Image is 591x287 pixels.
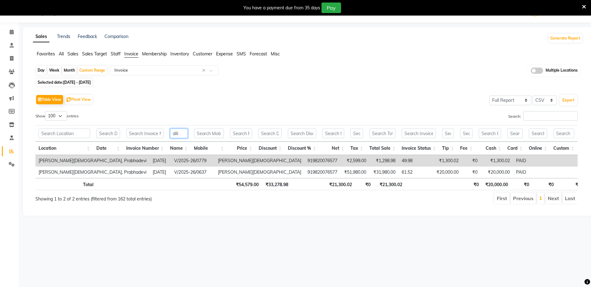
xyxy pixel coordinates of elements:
span: Customer [193,51,212,57]
td: PAID [513,155,553,167]
td: V/2025-26/0637 [171,167,215,178]
div: You have a payment due from 35 days [243,5,320,11]
td: 49.98 [399,155,433,167]
th: ₹0 [355,178,374,190]
input: Search Cash [479,129,501,138]
th: Mobile: activate to sort column ascending [191,142,227,155]
div: Custom Range [78,66,107,75]
input: Search Mobile [194,129,224,138]
span: Misc [271,51,280,57]
td: [PERSON_NAME][DEMOGRAPHIC_DATA] [215,167,304,178]
input: Search Net [322,129,344,138]
td: ₹1,298.98 [369,155,399,167]
td: PAID [513,167,553,178]
span: Multiple Locations [546,68,578,74]
div: Day [36,66,46,75]
span: [DATE] - [DATE] [63,80,91,85]
span: Clear all [202,67,207,74]
a: 1 [539,195,542,201]
th: Total Sale: activate to sort column ascending [366,142,399,155]
span: Expense [216,51,233,57]
input: Search Price [230,129,252,138]
th: ₹0 [464,178,482,190]
button: Export [560,95,577,106]
span: Staff [111,51,121,57]
td: 919820076577 [304,155,340,167]
input: Search Custom [553,129,574,138]
th: Cash: activate to sort column ascending [476,142,504,155]
button: Pivot View [65,95,92,104]
div: Week [48,66,61,75]
span: All [59,51,64,57]
th: Net: activate to sort column ascending [319,142,348,155]
input: Search Tax [350,129,363,138]
span: SMS [237,51,246,57]
div: Month [62,66,76,75]
th: Invoice Number: activate to sort column ascending [123,142,167,155]
th: ₹21,300.02 [326,178,355,190]
button: Table View [36,95,63,104]
td: ₹0 [571,167,590,178]
input: Search: [523,111,578,121]
input: Search Location [39,129,90,138]
span: Favorites [37,51,55,57]
td: ₹1,300.02 [433,155,462,167]
input: Search Invoice Number [126,129,164,138]
td: [PERSON_NAME][DEMOGRAPHIC_DATA], Prabhadevi [35,155,150,167]
th: Price: activate to sort column ascending [227,142,255,155]
th: Invoice Status: activate to sort column ascending [399,142,439,155]
th: Total [35,178,97,190]
input: Search Card [507,129,523,138]
span: Sales [67,51,78,57]
th: ₹21,300.02 [374,178,405,190]
a: Sales [33,31,49,42]
input: Search Date [96,129,120,138]
th: Online: activate to sort column ascending [526,142,550,155]
span: Invoice [124,51,138,57]
img: pivot.png [67,97,71,102]
td: V/2025-26/0779 [171,155,215,167]
td: [PERSON_NAME][DEMOGRAPHIC_DATA], Prabhadevi [35,167,150,178]
th: Custom: activate to sort column ascending [550,142,577,155]
input: Search Fee [460,129,473,138]
th: ₹0 [557,178,584,190]
input: Search Name [170,129,188,138]
span: Forecast [250,51,267,57]
a: Comparison [104,34,128,39]
th: Tip: activate to sort column ascending [439,142,457,155]
a: Trends [57,34,70,39]
input: Search Online [529,129,547,138]
th: Discount %: activate to sort column ascending [285,142,319,155]
th: ₹20,000.00 [482,178,511,190]
span: Membership [142,51,167,57]
th: Fee: activate to sort column ascending [457,142,476,155]
input: Search Total Sale [369,129,395,138]
td: ₹0 [462,155,481,167]
th: ₹0 [511,178,532,190]
span: Selected date: [36,78,92,86]
button: Generate Report [549,34,582,43]
td: 919820076577 [304,167,340,178]
input: Search Tip [442,129,454,138]
th: Date: activate to sort column ascending [93,142,123,155]
th: ₹0 [532,178,557,190]
label: Show entries [35,111,79,121]
label: Search: [508,111,578,121]
th: Name: activate to sort column ascending [167,142,191,155]
div: Showing 1 to 2 of 2 entries (filtered from 162 total entries) [35,192,256,202]
td: ₹31,980.00 [369,167,399,178]
td: ₹20,000.00 [433,167,462,178]
span: Inventory [170,51,189,57]
span: Sales Target [82,51,107,57]
select: Showentries [45,111,67,121]
td: ₹2,599.00 [340,155,369,167]
td: ₹0 [571,155,590,167]
td: ₹51,980.00 [340,167,369,178]
th: ₹33,278.98 [262,178,291,190]
th: Discount: activate to sort column ascending [255,142,285,155]
th: Tax: activate to sort column ascending [347,142,366,155]
td: [PERSON_NAME][DEMOGRAPHIC_DATA] [215,155,304,167]
th: Location: activate to sort column ascending [35,142,93,155]
td: ₹1,300.02 [481,155,513,167]
input: Search Discount % [288,129,316,138]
